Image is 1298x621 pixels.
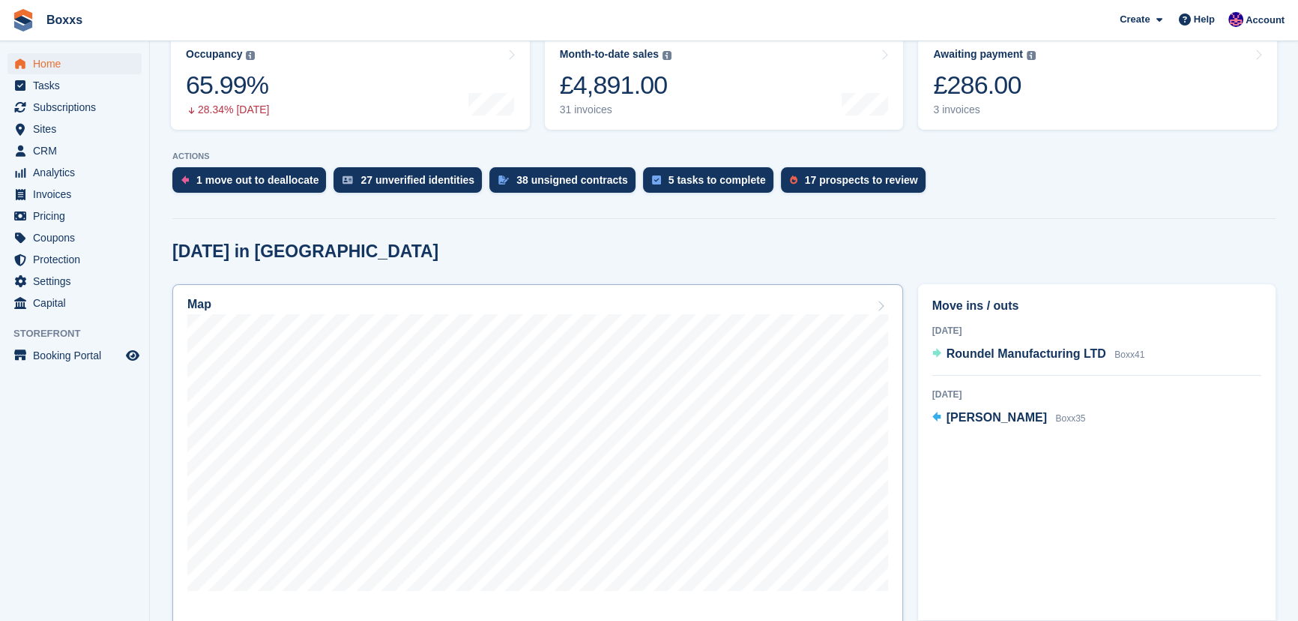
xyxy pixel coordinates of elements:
[33,140,123,161] span: CRM
[7,271,142,292] a: menu
[333,167,489,200] a: 27 unverified identities
[33,227,123,248] span: Coupons
[7,184,142,205] a: menu
[7,292,142,313] a: menu
[662,51,671,60] img: icon-info-grey-7440780725fd019a000dd9b08b2336e03edf1995a4989e88bcd33f0948082b44.svg
[560,70,671,100] div: £4,891.00
[246,51,255,60] img: icon-info-grey-7440780725fd019a000dd9b08b2336e03edf1995a4989e88bcd33f0948082b44.svg
[7,97,142,118] a: menu
[1055,413,1085,424] span: Boxx35
[652,175,661,184] img: task-75834270c22a3079a89374b754ae025e5fb1db73e45f91037f5363f120a921f8.svg
[181,175,189,184] img: move_outs_to_deallocate_icon-f764333ba52eb49d3ac5e1228854f67142a1ed5810a6f6cc68b1a99e826820c5.svg
[33,53,123,74] span: Home
[7,227,142,248] a: menu
[805,174,918,186] div: 17 prospects to review
[33,205,123,226] span: Pricing
[124,346,142,364] a: Preview store
[933,48,1023,61] div: Awaiting payment
[643,167,781,200] a: 5 tasks to complete
[560,48,659,61] div: Month-to-date sales
[7,53,142,74] a: menu
[498,175,509,184] img: contract_signature_icon-13c848040528278c33f63329250d36e43548de30e8caae1d1a13099fd9432cc5.svg
[1228,12,1243,27] img: Jamie Malcolm
[186,48,242,61] div: Occupancy
[7,162,142,183] a: menu
[933,70,1036,100] div: £286.00
[932,388,1261,401] div: [DATE]
[33,162,123,183] span: Analytics
[187,298,211,311] h2: Map
[1120,12,1150,27] span: Create
[947,347,1106,360] span: Roundel Manufacturing LTD
[172,167,333,200] a: 1 move out to deallocate
[7,140,142,161] a: menu
[33,118,123,139] span: Sites
[360,174,474,186] div: 27 unverified identities
[790,175,797,184] img: prospect-51fa495bee0391a8d652442698ab0144808aea92771e9ea1ae160a38d050c398.svg
[7,75,142,96] a: menu
[196,174,319,186] div: 1 move out to deallocate
[545,34,904,130] a: Month-to-date sales £4,891.00 31 invoices
[947,411,1047,424] span: [PERSON_NAME]
[489,167,643,200] a: 38 unsigned contracts
[172,151,1276,161] p: ACTIONS
[7,118,142,139] a: menu
[1246,13,1285,28] span: Account
[918,34,1277,130] a: Awaiting payment £286.00 3 invoices
[932,345,1145,364] a: Roundel Manufacturing LTD Boxx41
[13,326,149,341] span: Storefront
[781,167,933,200] a: 17 prospects to review
[7,249,142,270] a: menu
[33,249,123,270] span: Protection
[33,184,123,205] span: Invoices
[1114,349,1144,360] span: Boxx41
[33,271,123,292] span: Settings
[33,75,123,96] span: Tasks
[172,241,438,262] h2: [DATE] in [GEOGRAPHIC_DATA]
[516,174,628,186] div: 38 unsigned contracts
[40,7,88,32] a: Boxxs
[33,97,123,118] span: Subscriptions
[560,103,671,116] div: 31 invoices
[933,103,1036,116] div: 3 invoices
[186,103,269,116] div: 28.34% [DATE]
[1027,51,1036,60] img: icon-info-grey-7440780725fd019a000dd9b08b2336e03edf1995a4989e88bcd33f0948082b44.svg
[12,9,34,31] img: stora-icon-8386f47178a22dfd0bd8f6a31ec36ba5ce8667c1dd55bd0f319d3a0aa187defe.svg
[932,324,1261,337] div: [DATE]
[7,205,142,226] a: menu
[171,34,530,130] a: Occupancy 65.99% 28.34% [DATE]
[932,409,1086,428] a: [PERSON_NAME] Boxx35
[33,345,123,366] span: Booking Portal
[1194,12,1215,27] span: Help
[932,297,1261,315] h2: Move ins / outs
[33,292,123,313] span: Capital
[668,174,766,186] div: 5 tasks to complete
[186,70,269,100] div: 65.99%
[7,345,142,366] a: menu
[342,175,353,184] img: verify_identity-adf6edd0f0f0b5bbfe63781bf79b02c33cf7c696d77639b501bdc392416b5a36.svg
